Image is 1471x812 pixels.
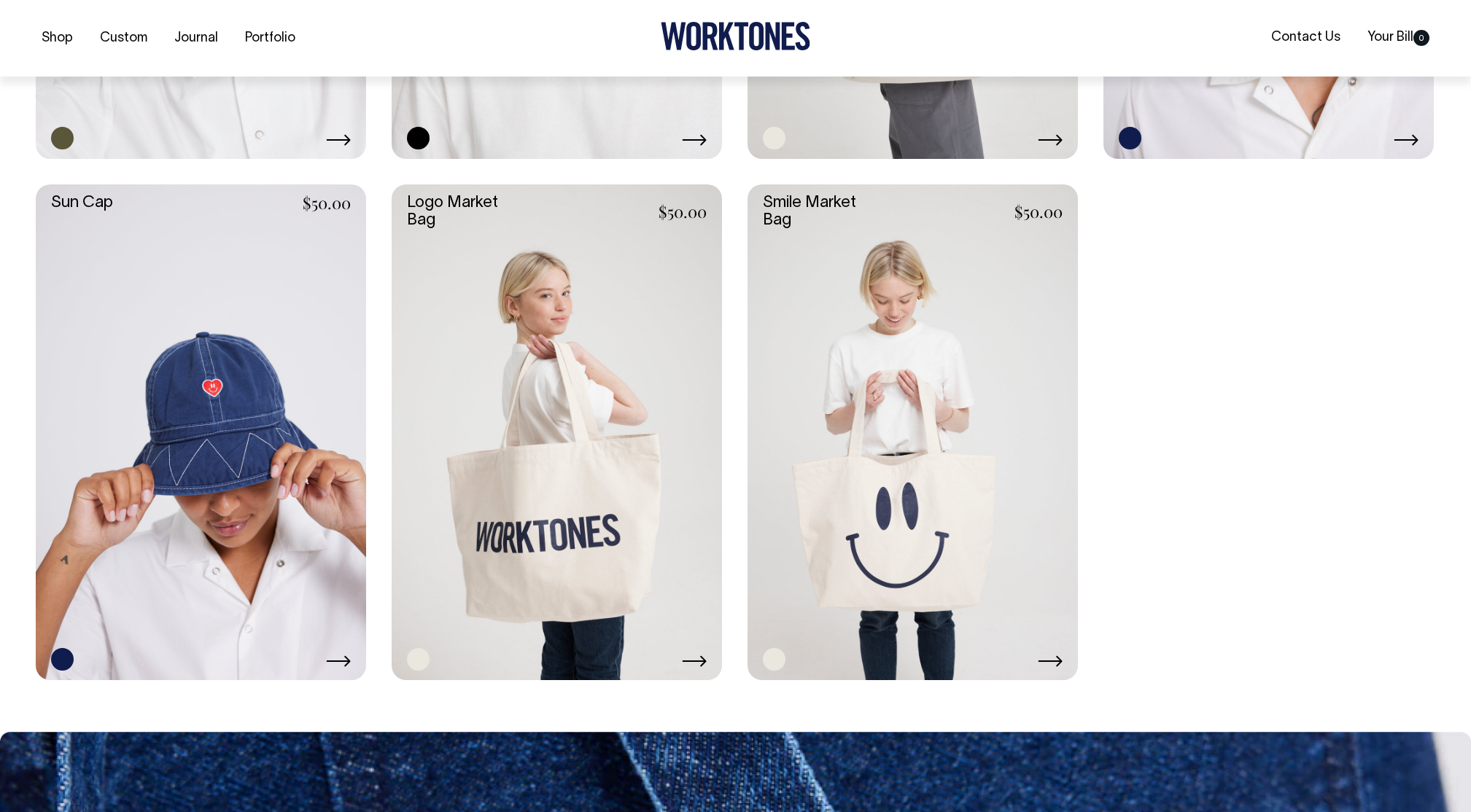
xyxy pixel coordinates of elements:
a: Contact Us [1265,26,1346,50]
a: Custom [94,26,153,50]
a: Journal [168,26,224,50]
a: Shop [36,26,79,50]
a: Portfolio [239,26,301,50]
span: 0 [1413,30,1429,46]
a: Your Bill0 [1362,26,1435,50]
